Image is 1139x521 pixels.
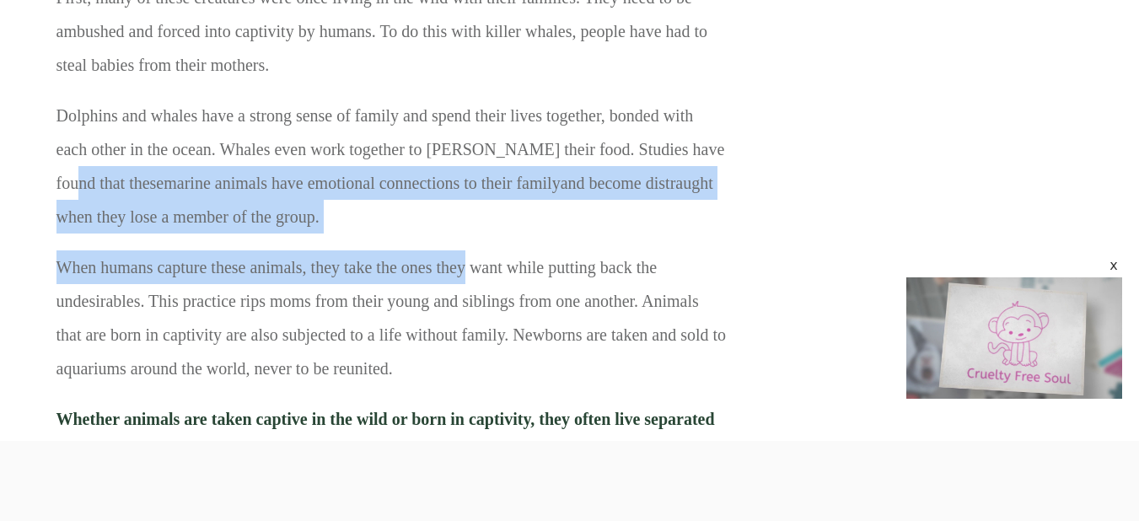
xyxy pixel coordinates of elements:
iframe: Advertisement [146,441,993,517]
strong: Whether animals are taken captive in the wild or born in captivity, they often live separated fro... [56,410,723,496]
p: Dolphins and whales have a strong sense of family and spend their lives together, bonded with eac... [56,99,728,250]
a: marine animals have emotional connections to their family [164,174,560,192]
div: x [1107,259,1120,272]
p: When humans capture these animals, they take the ones they want while putting back the undesirabl... [56,250,728,402]
div: Video Player [906,277,1122,399]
